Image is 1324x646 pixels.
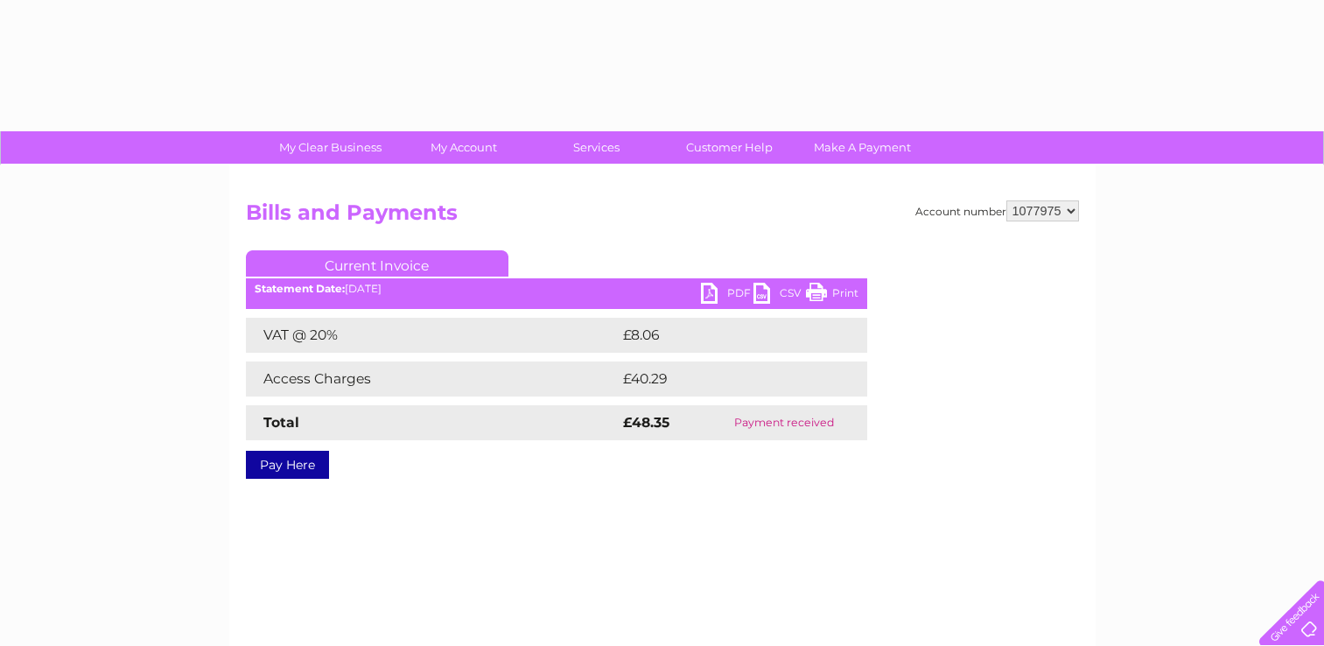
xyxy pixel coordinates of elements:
[524,131,669,164] a: Services
[619,362,832,397] td: £40.29
[246,318,619,353] td: VAT @ 20%
[619,318,827,353] td: £8.06
[623,414,669,431] strong: £48.35
[246,362,619,397] td: Access Charges
[753,283,806,308] a: CSV
[790,131,935,164] a: Make A Payment
[246,283,867,295] div: [DATE]
[258,131,403,164] a: My Clear Business
[915,200,1079,221] div: Account number
[246,451,329,479] a: Pay Here
[657,131,802,164] a: Customer Help
[246,200,1079,234] h2: Bills and Payments
[246,250,508,277] a: Current Invoice
[391,131,536,164] a: My Account
[806,283,858,308] a: Print
[701,283,753,308] a: PDF
[255,282,345,295] b: Statement Date:
[702,405,866,440] td: Payment received
[263,414,299,431] strong: Total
